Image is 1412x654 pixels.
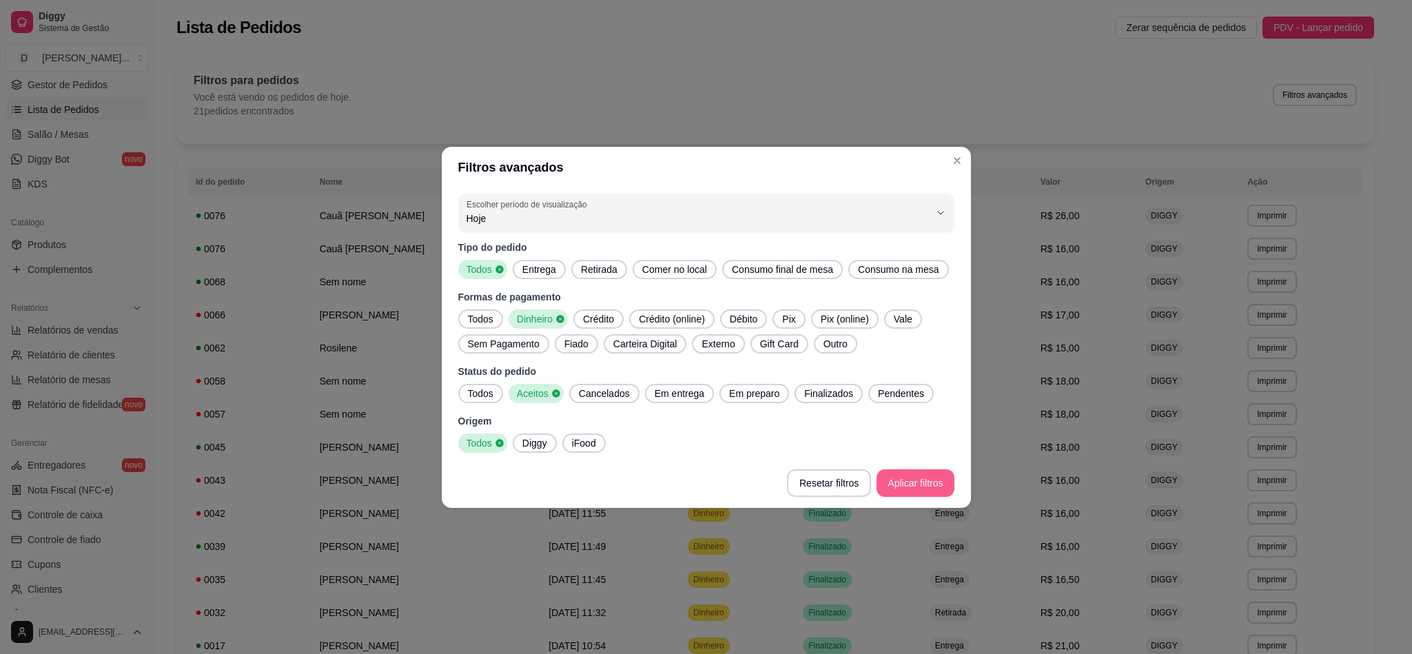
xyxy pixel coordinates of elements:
button: Crédito (online) [629,309,715,329]
p: Formas de pagamento [458,290,954,304]
span: Aceitos [511,387,551,400]
p: Tipo do pedido [458,241,954,254]
button: Diggy [513,433,557,453]
button: Em preparo [719,384,789,403]
button: Escolher período de visualizaçãoHoje [458,194,954,232]
span: Em entrega [649,387,710,400]
button: Retirada [571,260,627,279]
span: Crédito (online) [633,312,710,326]
button: Todos [458,384,503,403]
span: Externo [696,337,740,351]
span: Todos [462,312,499,326]
p: Status do pedido [458,365,954,378]
span: Carteira Digital [608,337,683,351]
button: Externo [692,334,744,354]
button: Pix (online) [811,309,879,329]
span: Consumo final de mesa [726,263,839,276]
button: Resetar filtros [787,469,871,497]
span: Todos [461,263,495,276]
span: Outro [818,337,853,351]
span: Pix (online) [815,312,874,326]
p: Origem [458,414,954,428]
button: Todos [458,433,507,453]
span: Pendentes [872,387,930,400]
span: Sem Pagamento [462,337,545,351]
button: Aplicar filtros [877,469,954,497]
button: Consumo final de mesa [722,260,843,279]
span: Entrega [517,263,562,276]
button: Consumo na mesa [848,260,949,279]
button: Gift Card [750,334,808,354]
button: Outro [814,334,857,354]
button: Pendentes [868,384,934,403]
label: Escolher período de visualização [467,198,591,210]
button: Aceitos [509,384,564,403]
span: Finalizados [799,387,859,400]
button: Todos [458,309,503,329]
button: Crédito [573,309,624,329]
span: iFood [566,436,602,450]
span: Consumo na mesa [852,263,945,276]
span: Fiado [559,337,594,351]
button: Em entrega [645,384,714,403]
button: Todos [458,260,507,279]
span: Todos [461,436,495,450]
button: Sem Pagamento [458,334,549,354]
span: Débito [724,312,763,326]
span: Retirada [575,263,623,276]
span: Comer no local [637,263,713,276]
button: Débito [720,309,767,329]
span: Hoje [467,212,930,225]
span: Pix [777,312,801,326]
span: Dinheiro [511,312,555,326]
button: Cancelados [569,384,640,403]
button: Fiado [555,334,598,354]
button: Close [946,150,968,172]
button: Comer no local [633,260,717,279]
button: Entrega [513,260,566,279]
span: Crédito [577,312,620,326]
span: Diggy [517,436,553,450]
button: Dinheiro [509,309,568,329]
button: Finalizados [795,384,863,403]
span: Em preparo [724,387,785,400]
button: Pix [772,309,805,329]
span: Vale [888,312,918,326]
button: Carteira Digital [604,334,687,354]
button: iFood [562,433,606,453]
button: Vale [884,309,922,329]
span: Todos [462,387,499,400]
span: Gift Card [755,337,804,351]
header: Filtros avançados [442,147,971,188]
span: Cancelados [573,387,635,400]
